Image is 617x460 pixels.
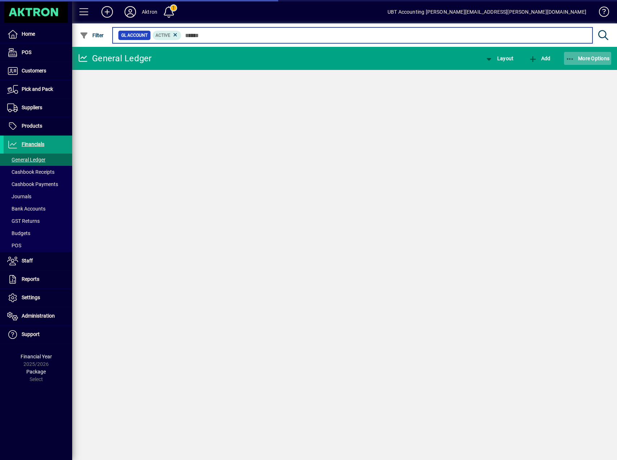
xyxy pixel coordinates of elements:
button: Filter [78,29,106,42]
a: General Ledger [4,154,72,166]
a: Products [4,117,72,135]
a: Customers [4,62,72,80]
span: Bank Accounts [7,206,45,212]
span: Support [22,331,40,337]
span: Pick and Pack [22,86,53,92]
span: Reports [22,276,39,282]
span: POS [22,49,31,55]
app-page-header-button: View chart layout [477,52,521,65]
span: Home [22,31,35,37]
div: UBT Accounting [PERSON_NAME][EMAIL_ADDRESS][PERSON_NAME][DOMAIN_NAME] [388,6,586,18]
a: Home [4,25,72,43]
span: Suppliers [22,105,42,110]
button: Add [527,52,552,65]
a: Pick and Pack [4,80,72,98]
button: More Options [564,52,612,65]
mat-chip: Activation Status: Active [153,31,181,40]
a: Journals [4,190,72,203]
span: GL Account [121,32,148,39]
a: Support [4,326,72,344]
a: Budgets [4,227,72,239]
span: Layout [485,56,513,61]
a: Staff [4,252,72,270]
span: Staff [22,258,33,264]
a: Knowledge Base [594,1,608,25]
span: Products [22,123,42,129]
a: POS [4,239,72,252]
a: GST Returns [4,215,72,227]
span: Journals [7,194,31,199]
span: General Ledger [7,157,45,163]
span: Administration [22,313,55,319]
div: Aktron [142,6,157,18]
button: Profile [119,5,142,18]
span: Filter [80,32,104,38]
span: POS [7,243,21,248]
span: Budgets [7,230,30,236]
span: More Options [566,56,610,61]
span: Add [529,56,550,61]
span: Active [156,33,170,38]
a: Cashbook Payments [4,178,72,190]
span: Cashbook Payments [7,181,58,187]
a: Reports [4,270,72,288]
span: Cashbook Receipts [7,169,54,175]
span: Customers [22,68,46,74]
a: Bank Accounts [4,203,72,215]
a: Suppliers [4,99,72,117]
a: Administration [4,307,72,325]
div: General Ledger [78,53,152,64]
a: Settings [4,289,72,307]
span: Financials [22,141,44,147]
span: Financial Year [21,354,52,359]
a: Cashbook Receipts [4,166,72,178]
span: Package [26,369,46,375]
span: GST Returns [7,218,40,224]
span: Settings [22,295,40,300]
button: Add [96,5,119,18]
button: Layout [483,52,515,65]
a: POS [4,44,72,62]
